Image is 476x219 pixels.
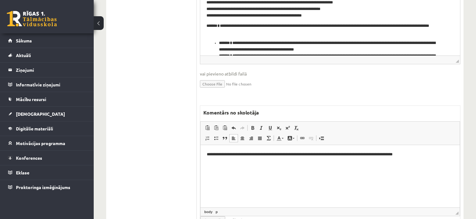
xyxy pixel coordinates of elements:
[221,124,229,132] a: Ievietot no Worda
[266,124,275,132] a: Pasvītrojums (vadīšanas taustiņš+U)
[257,124,266,132] a: Slīpraksts (vadīšanas taustiņš+I)
[8,48,86,62] a: Aktuāli
[16,170,29,175] span: Eklase
[200,106,262,119] label: Komentārs no skolotāja
[8,151,86,165] a: Konferences
[275,124,283,132] a: Apakšraksts
[298,134,307,142] a: Saite (vadīšanas taustiņš+K)
[8,136,86,150] a: Motivācijas programma
[456,60,459,63] span: Mērogot
[8,63,86,77] a: Ziņojumi
[203,209,214,215] a: body elements
[8,121,86,136] a: Digitālie materiāli
[229,124,238,132] a: Atcelt (vadīšanas taustiņš+Z)
[201,145,460,207] iframe: Bagātinātā teksta redaktors, wiswyg-editor-47024784556360-1757774923-513
[8,92,86,106] a: Mācību resursi
[8,33,86,48] a: Sākums
[16,126,53,131] span: Digitālie materiāli
[16,111,65,117] span: [DEMOGRAPHIC_DATA]
[255,134,264,142] a: Izlīdzināt malas
[238,134,247,142] a: Centrēti
[317,134,326,142] a: Ievietot lapas pārtraukumu drukai
[283,124,292,132] a: Augšraksts
[229,134,238,142] a: Izlīdzināt pa kreisi
[248,124,257,132] a: Treknraksts (vadīšanas taustiņš+B)
[247,134,255,142] a: Izlīdzināt pa labi
[8,77,86,92] a: Informatīvie ziņojumi
[8,165,86,180] a: Eklase
[16,96,46,102] span: Mācību resursi
[16,38,32,43] span: Sākums
[212,124,221,132] a: Ievietot kā vienkāršu tekstu (vadīšanas taustiņš+pārslēgšanas taustiņš+V)
[212,134,221,142] a: Ievietot/noņemt sarakstu ar aizzīmēm
[203,124,212,132] a: Ielīmēt (vadīšanas taustiņš+V)
[16,184,70,190] span: Proktoringa izmēģinājums
[221,134,229,142] a: Bloka citāts
[16,140,65,146] span: Motivācijas programma
[455,212,459,215] span: Mērogot
[16,63,86,77] legend: Ziņojumi
[8,180,86,194] a: Proktoringa izmēģinājums
[200,71,460,77] span: vai pievieno atbildi failā
[16,77,86,92] legend: Informatīvie ziņojumi
[285,134,296,142] a: Fona krāsa
[6,6,254,73] body: Bagātinātā teksta redaktors, wiswyg-editor-user-answer-47024781366480
[203,134,212,142] a: Ievietot/noņemt numurētu sarakstu
[264,134,273,142] a: Math
[8,107,86,121] a: [DEMOGRAPHIC_DATA]
[307,134,315,142] a: Atsaistīt
[7,11,57,27] a: Rīgas 1. Tālmācības vidusskola
[292,124,301,132] a: Noņemt stilus
[16,155,42,161] span: Konferences
[238,124,247,132] a: Atkārtot (vadīšanas taustiņš+Y)
[214,209,219,215] a: p elements
[275,134,285,142] a: Teksta krāsa
[16,52,31,58] span: Aktuāli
